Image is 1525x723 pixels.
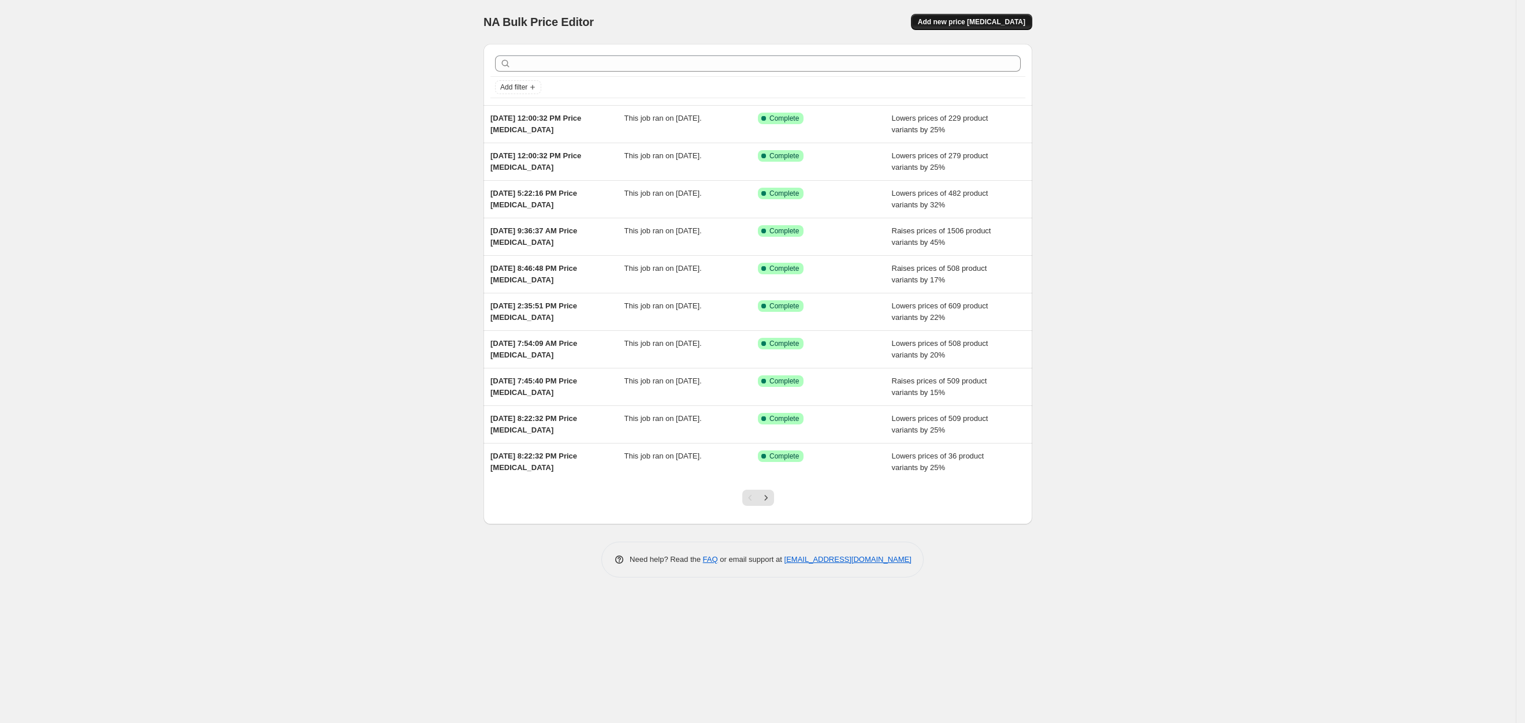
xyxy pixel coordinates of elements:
[624,377,702,385] span: This job ran on [DATE].
[784,555,912,564] a: [EMAIL_ADDRESS][DOMAIN_NAME]
[892,264,987,284] span: Raises prices of 508 product variants by 17%
[490,151,581,172] span: [DATE] 12:00:32 PM Price [MEDICAL_DATA]
[624,114,702,122] span: This job ran on [DATE].
[490,301,577,322] span: [DATE] 2:35:51 PM Price [MEDICAL_DATA]
[490,264,577,284] span: [DATE] 8:46:48 PM Price [MEDICAL_DATA]
[769,452,799,461] span: Complete
[758,490,774,506] button: Next
[892,151,988,172] span: Lowers prices of 279 product variants by 25%
[769,114,799,123] span: Complete
[490,114,581,134] span: [DATE] 12:00:32 PM Price [MEDICAL_DATA]
[500,83,527,92] span: Add filter
[703,555,718,564] a: FAQ
[769,151,799,161] span: Complete
[490,339,577,359] span: [DATE] 7:54:09 AM Price [MEDICAL_DATA]
[490,226,577,247] span: [DATE] 9:36:37 AM Price [MEDICAL_DATA]
[892,452,984,472] span: Lowers prices of 36 product variants by 25%
[490,452,577,472] span: [DATE] 8:22:32 PM Price [MEDICAL_DATA]
[769,414,799,423] span: Complete
[892,339,988,359] span: Lowers prices of 508 product variants by 20%
[892,377,987,397] span: Raises prices of 509 product variants by 15%
[911,14,1032,30] button: Add new price [MEDICAL_DATA]
[495,80,541,94] button: Add filter
[630,555,703,564] span: Need help? Read the
[483,16,594,28] span: NA Bulk Price Editor
[490,189,577,209] span: [DATE] 5:22:16 PM Price [MEDICAL_DATA]
[624,414,702,423] span: This job ran on [DATE].
[490,377,577,397] span: [DATE] 7:45:40 PM Price [MEDICAL_DATA]
[624,301,702,310] span: This job ran on [DATE].
[892,189,988,209] span: Lowers prices of 482 product variants by 32%
[624,264,702,273] span: This job ran on [DATE].
[892,414,988,434] span: Lowers prices of 509 product variants by 25%
[624,189,702,197] span: This job ran on [DATE].
[718,555,784,564] span: or email support at
[624,339,702,348] span: This job ran on [DATE].
[892,226,991,247] span: Raises prices of 1506 product variants by 45%
[769,264,799,273] span: Complete
[769,339,799,348] span: Complete
[918,17,1025,27] span: Add new price [MEDICAL_DATA]
[624,151,702,160] span: This job ran on [DATE].
[490,414,577,434] span: [DATE] 8:22:32 PM Price [MEDICAL_DATA]
[742,490,774,506] nav: Pagination
[769,301,799,311] span: Complete
[624,452,702,460] span: This job ran on [DATE].
[624,226,702,235] span: This job ran on [DATE].
[769,377,799,386] span: Complete
[892,301,988,322] span: Lowers prices of 609 product variants by 22%
[769,189,799,198] span: Complete
[769,226,799,236] span: Complete
[892,114,988,134] span: Lowers prices of 229 product variants by 25%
